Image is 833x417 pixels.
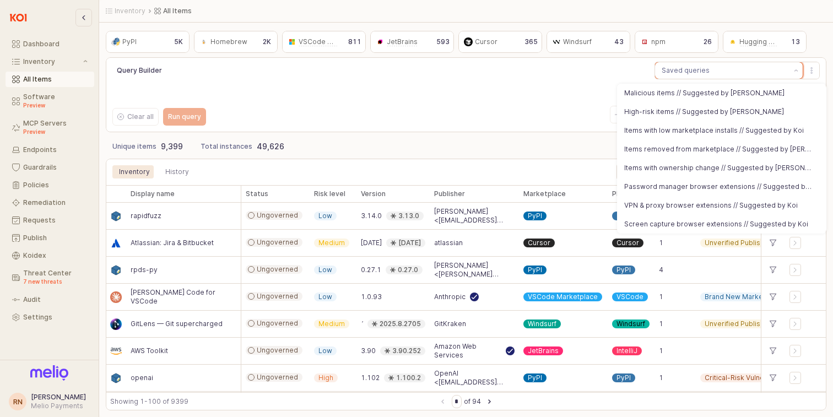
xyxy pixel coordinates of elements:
div: Preview [23,101,88,110]
span: Version [361,189,386,198]
div: Malicious items // Suggested by [PERSON_NAME] [624,89,813,98]
button: Settings [6,310,94,325]
div: History [165,165,189,178]
span: Ungoverned [257,319,298,328]
p: 365 [524,37,538,47]
div: Preview [23,127,88,136]
div: Settings [23,313,88,321]
div: Cursor [475,36,497,47]
span: VSCode [616,293,643,301]
div: Homebrew [210,36,247,47]
span: rapidfuzz [131,212,161,220]
div: npm [651,36,666,47]
span: Publisher [434,189,465,198]
span: PyPI [528,212,542,220]
span: Critical-Risk Vulnerability [705,373,786,382]
button: Menu [803,62,820,79]
button: Publish [6,230,94,246]
p: 9,399 [161,140,183,152]
span: PyPI [616,212,631,220]
p: Total instances [201,142,252,151]
iframe: QueryBuildingItay [112,84,820,106]
div: Items with low marketplace installs // Suggested by Koi [624,126,813,135]
span: 1.0.93 [361,293,382,301]
div: Windsurf [563,36,592,47]
button: Software [6,89,94,113]
div: RN [13,396,23,407]
span: Unverified Publisher [705,239,771,247]
span: Cursor [616,239,639,247]
span: PyPI [528,373,542,382]
label: of 94 [464,396,481,407]
span: atlassian [434,239,463,247]
span: VSCode Marketplace [528,293,598,301]
span: Status [246,189,268,198]
span: 1 [659,319,663,328]
p: Run query [168,112,201,121]
span: Ungoverned [257,265,298,274]
div: 2025.8.2705 [380,319,421,328]
span: JetBrains [528,346,559,355]
div: Screen capture browser extensions // Suggested by Koi [624,220,813,229]
span: Atlassian: Jira & Bitbucket [131,239,214,247]
p: 43 [614,37,624,47]
span: 17.4.1 [361,319,363,328]
span: PyPI [616,373,631,382]
div: Saved queries [662,65,710,76]
span: Windsurf [616,319,645,328]
p: 5K [174,37,183,47]
button: Policies [6,177,94,193]
div: 3.90.252 [392,346,421,355]
span: Ungoverned [257,238,298,247]
span: Medium [318,239,345,247]
p: Query Builder [117,66,259,75]
span: Unverified Publisher [705,319,771,328]
div: Inventory [112,165,156,178]
span: Ungoverned [257,292,298,301]
nav: Breadcrumbs [106,7,586,15]
span: 1.102.0 [361,373,380,382]
span: 1 [659,346,663,355]
span: Ungoverned [257,373,298,382]
span: openai [131,373,153,382]
div: Software [23,93,88,110]
div: MCP Servers [23,120,88,136]
span: Cursor [528,239,550,247]
div: Policies [23,181,88,189]
p: Unique items [112,142,156,151]
span: Hugging Face [739,37,785,46]
button: Audit [6,292,94,307]
p: 593 [436,37,450,47]
div: 0.27.0 [398,266,418,274]
div: Table toolbar [106,392,826,410]
span: rpds-py [131,266,158,274]
p: 26 [704,37,712,47]
button: Saved queries [655,62,789,79]
div: Inventory [23,58,81,66]
input: Page [452,396,461,408]
button: MCP Servers [6,116,94,140]
span: Low [318,212,332,220]
p: 811 [348,37,361,47]
span: Risk level [314,189,345,198]
div: All Items [23,75,88,83]
button: Next page [483,395,496,408]
div: Threat Center [23,269,88,286]
span: 1 [659,293,663,301]
span: GitLens — Git supercharged [131,319,223,328]
div: 1.100.2 [396,373,421,382]
span: PyPI [616,266,631,274]
button: Inventory [6,54,94,69]
div: PyPI [122,36,137,47]
button: Endpoints [6,142,94,158]
span: 3.90.251 [361,346,376,355]
div: Items removed from marketplace // Suggested by [PERSON_NAME] [624,145,813,154]
div: Audit [23,296,88,304]
p: 2K [263,37,271,47]
span: 0.27.1 [361,266,381,274]
p: 49,626 [257,140,284,152]
button: Threat Center [6,266,94,290]
span: Low [318,346,332,355]
span: Anthropic [434,293,466,301]
button: Requests [6,213,94,228]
